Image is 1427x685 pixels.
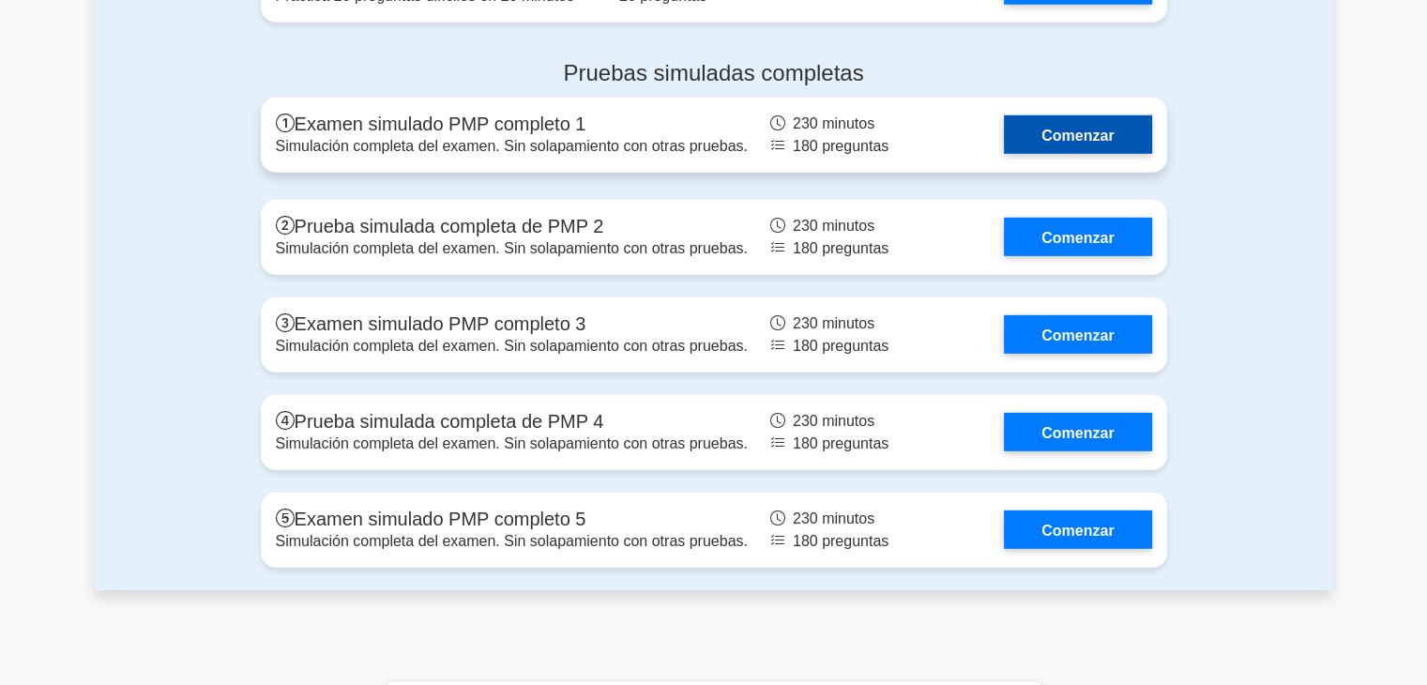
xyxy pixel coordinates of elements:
[1004,315,1151,354] a: Comenzar
[1004,510,1151,549] a: Comenzar
[563,60,863,85] font: Pruebas simuladas completas
[1004,218,1151,256] a: Comenzar
[1004,115,1151,154] a: Comenzar
[1004,413,1151,451] a: Comenzar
